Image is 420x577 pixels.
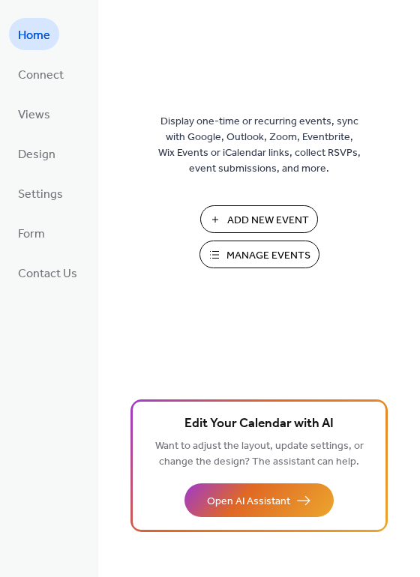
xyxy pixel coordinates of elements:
span: Settings [18,183,63,206]
button: Manage Events [199,241,319,268]
button: Open AI Assistant [184,483,334,517]
a: Design [9,137,64,169]
span: Edit Your Calendar with AI [184,414,334,435]
span: Form [18,223,45,246]
a: Form [9,217,54,249]
span: Home [18,24,50,47]
span: Add New Event [227,213,309,229]
a: Connect [9,58,73,90]
span: Open AI Assistant [207,494,290,510]
span: Manage Events [226,248,310,264]
span: Want to adjust the layout, update settings, or change the design? The assistant can help. [155,436,364,472]
a: Views [9,97,59,130]
button: Add New Event [200,205,318,233]
span: Connect [18,64,64,87]
a: Home [9,18,59,50]
span: Display one-time or recurring events, sync with Google, Outlook, Zoom, Eventbrite, Wix Events or ... [158,114,361,177]
span: Design [18,143,55,166]
span: Views [18,103,50,127]
a: Contact Us [9,256,86,288]
a: Settings [9,177,72,209]
span: Contact Us [18,262,77,286]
